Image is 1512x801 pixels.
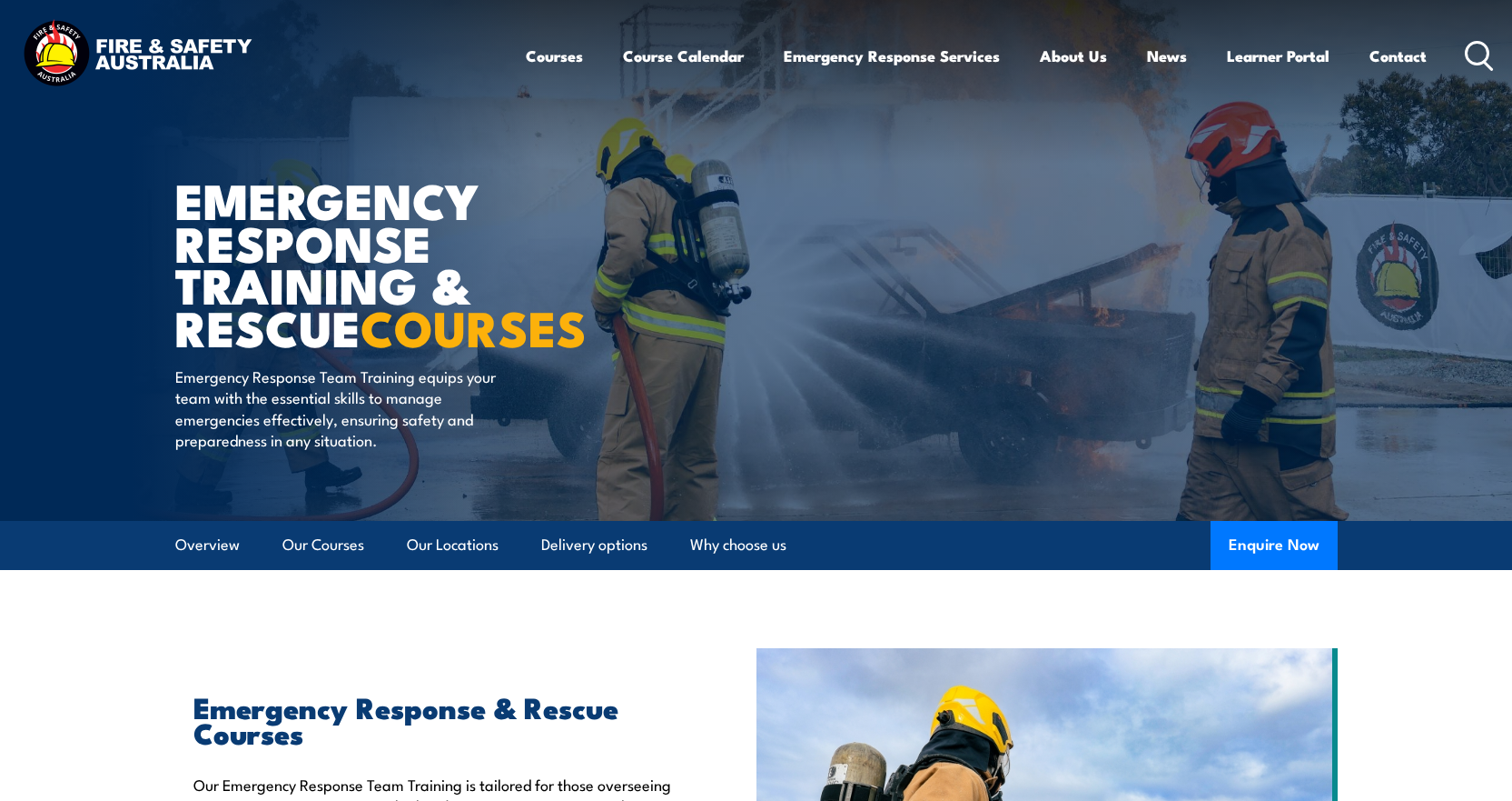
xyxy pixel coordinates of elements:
[1147,32,1187,80] a: News
[784,32,1000,80] a: Emergency Response Services
[1211,521,1338,570] button: Enquire Now
[690,521,786,569] a: Why choose us
[1227,32,1329,80] a: Learner Portal
[175,178,624,348] h1: Emergency Response Training & Rescue
[175,365,507,451] p: Emergency Response Team Training equips your team with the essential skills to manage emergencies...
[1040,32,1107,80] a: About Us
[407,521,499,569] a: Our Locations
[282,521,364,569] a: Our Courses
[1369,32,1427,80] a: Contact
[175,521,240,569] a: Overview
[541,521,647,569] a: Delivery options
[623,32,744,80] a: Course Calendar
[361,288,587,364] strong: COURSES
[193,694,673,745] h2: Emergency Response & Rescue Courses
[526,32,583,80] a: Courses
